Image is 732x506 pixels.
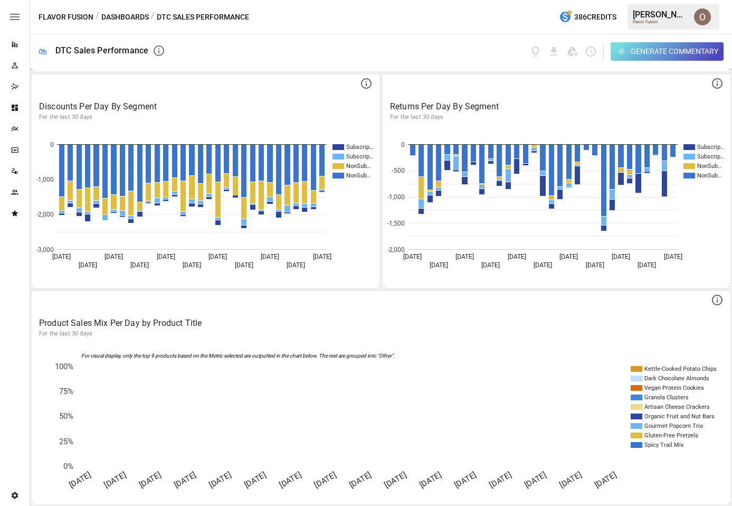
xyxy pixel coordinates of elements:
button: Oleksii Flok [688,2,717,32]
text: [DATE] [243,470,268,490]
text: [DATE] [312,470,338,490]
text: 0 [401,141,405,148]
button: Flavor Fusion [39,11,93,24]
text: Gluten-Free Pretzels [644,432,698,439]
text: [DATE] [418,470,443,490]
p: Discounts Per Day By Segment [39,100,372,113]
text: [DATE] [664,253,682,260]
text: -2,000 [36,211,54,218]
text: NonSub… [697,172,721,179]
text: [DATE] [313,253,331,260]
text: [DATE] [348,470,373,490]
text: [DATE] [104,253,123,260]
text: [DATE] [261,253,279,260]
text: [DATE] [523,470,548,490]
text: For visual display, only the top 9 products based on the Metric selected are outputted in the cha... [81,353,395,359]
text: [DATE] [559,253,578,260]
text: [DATE] [157,253,175,260]
text: -1,000 [36,176,54,183]
text: [DATE] [430,261,448,269]
text: [DATE] [130,261,149,269]
text: [DATE] [481,261,500,269]
img: Oleksii Flok [694,8,711,25]
text: [DATE] [586,261,604,269]
div: / [151,11,155,24]
text: [DATE] [383,470,408,490]
text: [DATE] [183,261,201,269]
text: 0 [50,141,54,148]
text: 100% [55,362,73,371]
p: For the last 30 days [39,330,723,338]
text: Vegan Protein Cookies [644,385,704,391]
text: [DATE] [208,253,227,260]
text: [DATE] [278,470,303,490]
text: 50% [59,411,73,421]
text: [DATE] [287,261,305,269]
text: [DATE] [403,253,422,260]
text: 0% [63,462,73,471]
text: Subscrip… [346,153,373,160]
text: Organic Fruit and Nut Bars [644,413,715,420]
button: Download dashboard [548,45,560,58]
text: Subscrip… [697,153,724,160]
button: View documentation [529,45,541,58]
text: [DATE] [102,470,128,490]
p: For the last 30 days [39,113,372,121]
p: Product Sales Mix Per Day by Product Title [39,317,723,330]
div: / [96,11,99,24]
text: -1,500 [387,220,405,227]
text: 25% [59,437,73,446]
text: [DATE] [52,253,71,260]
text: Kettle-Cooked Potato Chips [644,366,717,372]
div: Generate Commentary [631,45,718,58]
text: [DATE] [638,261,656,269]
text: NonSub… [346,172,370,179]
div: DTC Sales Performance [55,45,148,55]
text: Subscrip… [697,144,724,151]
text: [DATE] [235,261,253,269]
text: [DATE] [173,470,198,490]
text: [DATE] [453,470,478,490]
text: Artisan Cheese Crackers [644,404,710,410]
text: Subscrip… [346,144,373,151]
text: Gourmet Popcorn Trio [644,423,703,429]
button: Schedule dashboard [585,45,597,58]
text: Dark Chocolate Almonds [644,375,709,382]
text: -3,000 [36,246,54,254]
text: Spicy Trail Mix [644,442,684,448]
svg: A chart. [384,128,729,287]
text: 75% [59,387,73,396]
text: [DATE] [593,470,619,490]
text: [DATE] [207,470,233,490]
text: Granola Clusters [644,394,689,401]
text: [DATE] [508,253,526,260]
svg: A chart. [33,128,378,287]
button: Generate Commentary [611,42,724,61]
text: [DATE] [455,253,474,260]
text: [DATE] [68,470,93,490]
svg: A chart. [33,345,729,503]
div: 🛍 [39,46,47,57]
div: [PERSON_NAME] [633,10,688,20]
text: -1,000 [387,193,405,201]
div: Flavor Fusion [633,20,688,24]
button: Dashboards [101,11,149,24]
text: NonSub… [346,163,370,170]
button: Save as Google Doc [566,45,578,58]
p: For the last 30 days [390,113,723,121]
span: 386 Credits [574,11,616,24]
button: 386Credits [555,7,621,27]
text: [DATE] [138,470,163,490]
text: NonSub… [697,163,721,170]
p: Returns Per Day By Segment [390,100,723,113]
text: [DATE] [488,470,513,490]
text: [DATE] [534,261,552,269]
text: -500 [392,167,405,174]
text: -2,000 [387,246,405,254]
text: [DATE] [558,470,583,490]
text: [DATE] [612,253,630,260]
